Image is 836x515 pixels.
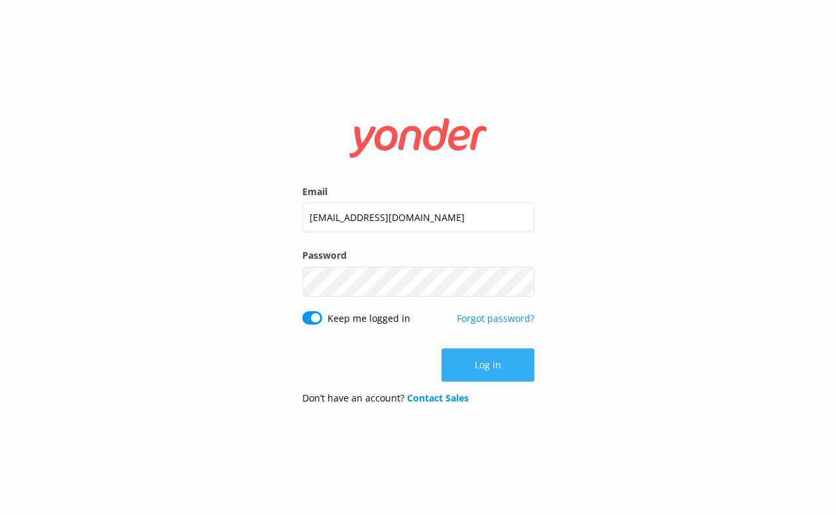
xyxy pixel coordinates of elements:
button: Show password [508,268,534,295]
button: Log in [442,348,534,382]
p: Don’t have an account? [302,391,469,405]
label: Email [302,184,534,199]
input: user@emailaddress.com [302,202,534,232]
label: Password [302,248,534,263]
a: Forgot password? [457,312,534,325]
label: Keep me logged in [328,311,410,326]
a: Contact Sales [407,392,469,404]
